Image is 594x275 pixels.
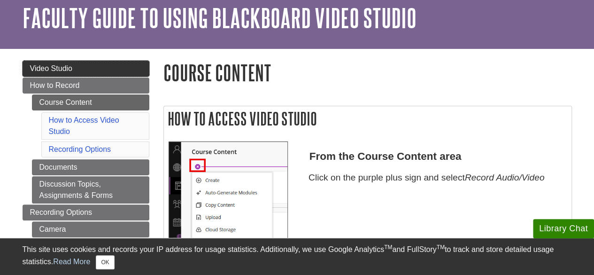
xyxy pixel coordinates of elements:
[30,81,80,89] span: How to Record
[96,255,114,269] button: Close
[465,173,545,182] em: Record Audio/Video
[309,171,544,185] p: Click on the purple plus sign and select
[164,106,571,131] h2: How to Access Video Studio
[163,61,572,85] h1: Course Content
[49,116,119,135] a: How to Access Video Studio
[384,244,392,251] sup: TM
[32,94,149,110] a: Course Content
[30,64,72,72] span: Video Studio
[23,61,149,77] a: Video Studio
[23,204,149,220] a: Recording Options
[32,221,149,237] a: Camera
[32,159,149,175] a: Documents
[437,244,445,251] sup: TM
[30,208,93,216] span: Recording Options
[32,176,149,204] a: Discussion Topics, Assignments & Forms
[53,258,90,266] a: Read More
[309,150,462,162] strong: From the Course Content area
[23,244,572,269] div: This site uses cookies and records your IP address for usage statistics. Additionally, we use Goo...
[23,3,417,32] a: Faculty Guide to Using Blackboard Video Studio
[533,219,594,238] button: Library Chat
[23,78,149,94] a: How to Record
[49,145,111,153] a: Recording Options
